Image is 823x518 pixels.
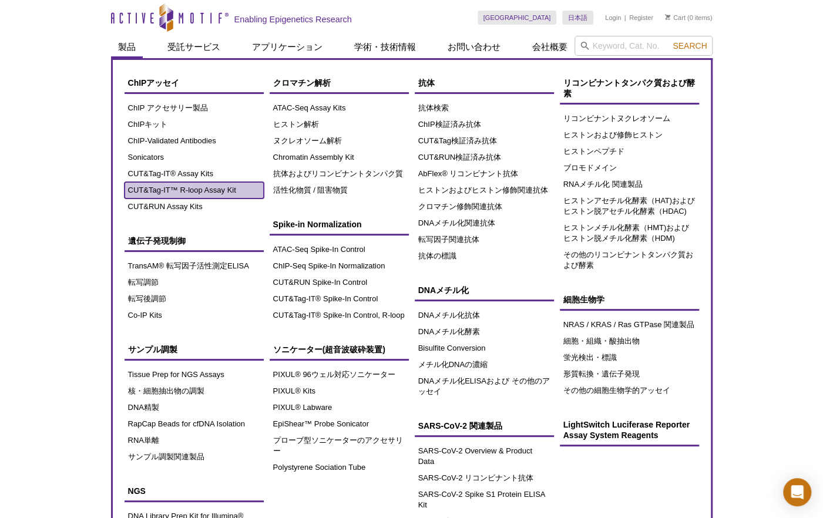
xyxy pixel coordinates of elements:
[560,176,699,193] a: RNAメチル化 関連製品
[270,149,409,166] a: Chromatin Assembly Kit
[125,291,264,307] a: 転写後調節
[560,160,699,176] a: ブロモドメイン
[560,317,699,333] a: NRAS / KRAS / Ras GTPase 関連製品
[415,149,554,166] a: CUT&RUN検証済み抗体
[128,78,180,88] span: ChIPアッセイ
[525,36,575,58] a: 会社概要
[415,356,554,373] a: メチル化DNAの濃縮
[665,14,686,22] a: Cart
[415,72,554,94] a: 抗体
[245,36,330,58] a: アプリケーション
[273,78,331,88] span: クロマチン解析
[347,36,423,58] a: 学術・技術情報
[125,230,264,252] a: 遺伝子発現制御
[125,449,264,465] a: サンプル調製関連製品
[125,72,264,94] a: ChIPアッセイ
[273,220,362,229] span: Spike-in Normalization
[234,14,352,25] h2: Enabling Epigenetics Research
[273,345,385,354] span: ソニケーター(超音波破砕装置)
[415,248,554,264] a: 抗体の標識
[270,307,409,324] a: CUT&Tag-IT® Spike-In Control, R-loop
[270,274,409,291] a: CUT&RUN Spike-In Control
[575,36,713,56] input: Keyword, Cat. No.
[560,333,699,349] a: 細胞・組織・酸抽出物
[125,366,264,383] a: Tissue Prep for NGS Assays
[125,182,264,199] a: CUT&Tag-IT™ R-loop Assay Kit
[128,236,186,245] span: 遺伝子発現制御
[270,166,409,182] a: 抗体およびリコンビナントタンパク質
[669,41,710,51] button: Search
[270,338,409,361] a: ソニケーター(超音波破砕装置)
[673,41,707,51] span: Search
[562,11,593,25] a: 日本語
[270,133,409,149] a: ヌクレオソーム解析
[125,166,264,182] a: CUT&Tag-IT® Assay Kits
[560,413,699,446] a: LightSwitch Luciferase Reporter Assay System Reagents
[605,14,621,22] a: Login
[629,14,653,22] a: Register
[415,215,554,231] a: DNAメチル化関連抗体
[560,127,699,143] a: ヒストンおよび修飾ヒストン
[560,366,699,382] a: 形質転換・遺伝子発現
[415,116,554,133] a: ChIP検証済み抗体
[783,478,811,506] div: Open Intercom Messenger
[624,11,626,25] li: |
[415,415,554,437] a: SARS-CoV-2 関連製品
[270,213,409,236] a: Spike-in Normalization
[270,258,409,274] a: ChIP-Seq Spike-In Normalization
[415,443,554,470] a: SARS-CoV-2 Overview & Product Data
[128,486,146,496] span: NGS
[415,340,554,356] a: Bisulfite Conversion
[560,349,699,366] a: 蛍光検出・標識
[125,338,264,361] a: サンプル調製
[560,110,699,127] a: リコンビナントヌクレオソーム
[415,307,554,324] a: DNAメチル化抗体
[418,78,435,88] span: 抗体
[270,432,409,459] a: プローブ型ソニケーターのアクセサリー
[560,288,699,311] a: 細胞生物学
[125,307,264,324] a: Co-IP Kits
[560,220,699,247] a: ヒストンメチル化酵素（HMT)およびヒストン脱メチル化酵素（HDM)
[270,383,409,399] a: PIXUL® Kits
[125,258,264,274] a: TransAM® 転写因子活性測定ELISA
[560,382,699,399] a: その他の細胞生物学的アッセイ
[125,116,264,133] a: ChIPキット
[415,166,554,182] a: AbFlex® リコンビナント抗体
[270,366,409,383] a: PIXUL® 96ウェル対応ソニケーター
[125,432,264,449] a: RNA単離
[560,72,699,105] a: リコンビナントタンパク質および酵素
[125,133,264,149] a: ChIP-Validated Antibodies
[125,199,264,215] a: CUT&RUN Assay Kits
[415,486,554,513] a: SARS-CoV-2 Spike S1 Protein ELISA Kit
[270,399,409,416] a: PIXUL® Labware
[415,279,554,301] a: DNAメチル化
[128,345,177,354] span: サンプル調製
[125,416,264,432] a: RapCap Beads for cfDNA Isolation
[125,149,264,166] a: Sonicators
[125,100,264,116] a: ChIP アクセサリー製品
[415,373,554,400] a: DNAメチル化ELISAおよび その他のアッセイ
[125,274,264,291] a: 転写調節
[560,143,699,160] a: ヒストンペプチド
[270,100,409,116] a: ATAC-Seq Assay Kits
[418,285,469,295] span: DNAメチル化
[125,383,264,399] a: 核・細胞抽出物の調製
[415,231,554,248] a: 転写因子関連抗体
[478,11,557,25] a: [GEOGRAPHIC_DATA]
[415,199,554,215] a: クロマチン修飾関連抗体
[415,470,554,486] a: SARS-CoV-2 リコンビナント抗体
[563,78,695,98] span: リコンビナントタンパク質および酵素
[560,193,699,220] a: ヒストンアセチル化酵素（HAT)およびヒストン脱アセチル化酵素（HDAC)
[270,291,409,307] a: CUT&Tag-IT® Spike-In Control
[415,324,554,340] a: DNAメチル化酵素
[665,11,713,25] li: (0 items)
[418,421,502,430] span: SARS-CoV-2 関連製品
[111,36,143,58] a: 製品
[415,100,554,116] a: 抗体検索
[441,36,508,58] a: お問い合わせ
[563,295,604,304] span: 細胞生物学
[125,399,264,416] a: DNA精製
[560,247,699,274] a: その他のリコンビナントタンパク質および酵素
[160,36,227,58] a: 受託サービス
[665,14,670,20] img: Your Cart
